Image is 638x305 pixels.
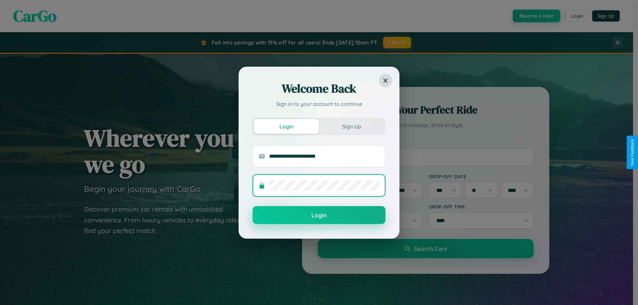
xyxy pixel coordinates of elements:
h2: Welcome Back [253,81,385,97]
p: Sign in to your account to continue [253,100,385,108]
button: Login [254,119,319,134]
button: Login [253,206,385,224]
div: Give Feedback [630,139,635,166]
button: Sign Up [319,119,384,134]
